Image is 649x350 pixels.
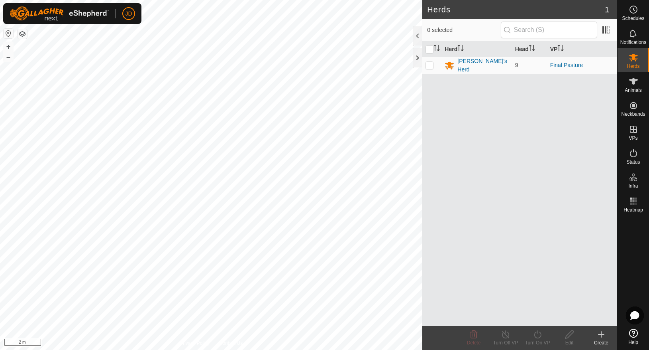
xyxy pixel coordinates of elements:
[180,340,210,347] a: Privacy Policy
[457,57,508,74] div: [PERSON_NAME]'s Herd
[622,16,644,21] span: Schedules
[427,5,605,14] h2: Herds
[18,29,27,39] button: Map Layers
[10,6,109,21] img: Gallagher Logo
[553,339,585,346] div: Edit
[4,29,13,38] button: Reset Map
[4,52,13,62] button: –
[4,42,13,51] button: +
[628,184,638,188] span: Infra
[433,46,440,52] p-sorticon: Activate to sort
[620,40,646,45] span: Notifications
[219,340,243,347] a: Contact Us
[605,4,609,16] span: 1
[125,10,132,18] span: JD
[529,46,535,52] p-sorticon: Activate to sort
[557,46,564,52] p-sorticon: Activate to sort
[618,326,649,348] a: Help
[501,22,597,38] input: Search (S)
[467,340,481,346] span: Delete
[522,339,553,346] div: Turn On VP
[625,88,642,93] span: Animals
[441,42,512,57] th: Herd
[621,112,645,117] span: Neckbands
[515,62,518,68] span: 9
[490,339,522,346] div: Turn Off VP
[550,62,583,68] a: Final Pasture
[547,42,617,57] th: VP
[585,339,617,346] div: Create
[629,136,637,140] span: VPs
[626,160,640,164] span: Status
[512,42,547,57] th: Head
[427,26,500,34] span: 0 selected
[457,46,464,52] p-sorticon: Activate to sort
[627,64,639,69] span: Herds
[624,208,643,212] span: Heatmap
[628,340,638,345] span: Help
